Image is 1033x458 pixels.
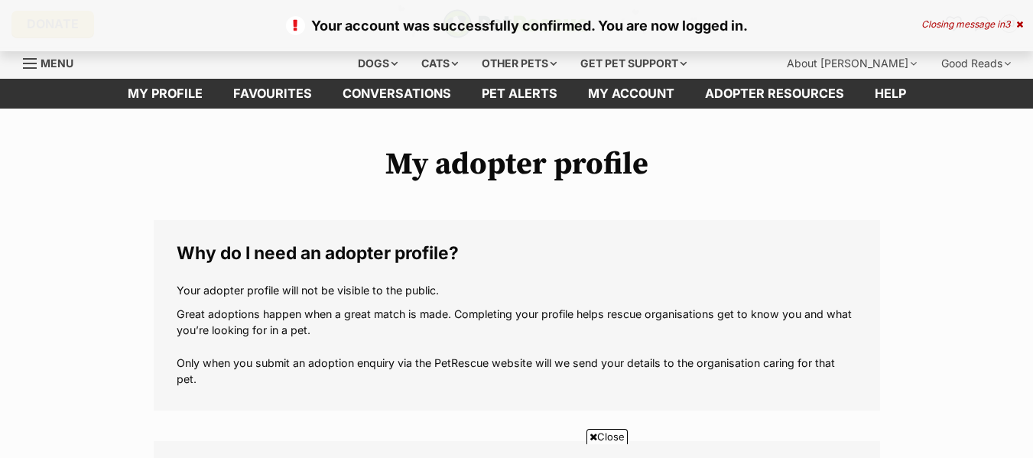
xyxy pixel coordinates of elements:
[177,306,857,388] p: Great adoptions happen when a great match is made. Completing your profile helps rescue organisat...
[177,243,857,263] legend: Why do I need an adopter profile?
[586,429,628,444] span: Close
[154,147,880,182] h1: My adopter profile
[859,79,921,109] a: Help
[411,48,469,79] div: Cats
[466,79,573,109] a: Pet alerts
[327,79,466,109] a: conversations
[154,220,880,411] fieldset: Why do I need an adopter profile?
[931,48,1022,79] div: Good Reads
[177,282,857,298] p: Your adopter profile will not be visible to the public.
[218,79,327,109] a: Favourites
[347,48,408,79] div: Dogs
[570,48,697,79] div: Get pet support
[23,48,84,76] a: Menu
[690,79,859,109] a: Adopter resources
[41,57,73,70] span: Menu
[471,48,567,79] div: Other pets
[573,79,690,109] a: My account
[112,79,218,109] a: My profile
[776,48,927,79] div: About [PERSON_NAME]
